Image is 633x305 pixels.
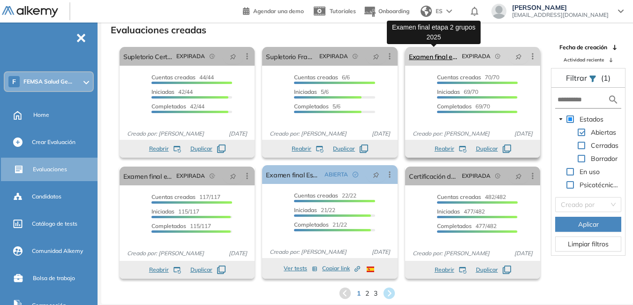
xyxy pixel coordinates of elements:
[33,274,75,282] span: Bolsa de trabajo
[578,114,605,125] span: Estados
[294,88,329,95] span: 5/6
[151,222,211,229] span: 115/117
[151,88,174,95] span: Iniciadas
[333,145,355,153] span: Duplicar
[436,7,443,15] span: ES
[409,167,458,185] a: Certificación de Medicinas Franquicias 2025
[32,220,77,228] span: Catálogo de tests
[476,145,511,153] button: Duplicar
[151,193,220,200] span: 117/117
[589,127,618,138] span: Abiertas
[223,168,243,183] button: pushpin
[266,130,350,138] span: Creado por: [PERSON_NAME]
[437,208,460,215] span: Iniciadas
[555,217,621,232] button: Aplicar
[462,52,490,61] span: EXPIRADA
[123,249,208,258] span: Creado por: [PERSON_NAME]
[111,24,206,36] h3: Evaluaciones creadas
[319,52,348,61] span: EXPIRADA
[294,103,329,110] span: Completados
[515,172,522,180] span: pushpin
[123,167,173,185] a: Examen final etapa 2 Grupos [DATE] - [DATE]
[495,53,501,59] span: field-time
[476,266,498,274] span: Duplicar
[210,173,215,179] span: field-time
[462,172,490,180] span: EXPIRADA
[292,145,311,153] span: Reabrir
[378,8,409,15] span: Onboarding
[409,130,493,138] span: Creado por: [PERSON_NAME]
[476,266,511,274] button: Duplicar
[357,289,361,298] span: 1
[564,56,604,63] span: Actividad reciente
[373,171,379,178] span: pushpin
[367,267,374,272] img: ESP
[409,47,458,66] a: Examen final etapa 2 grupos 2025
[151,74,214,81] span: 44/44
[324,170,348,179] span: ABIERTA
[151,88,193,95] span: 42/44
[149,145,169,153] span: Reabrir
[294,192,356,199] span: 22/22
[437,222,497,229] span: 477/482
[353,172,358,177] span: check-circle
[32,138,75,146] span: Crear Evaluación
[512,4,609,11] span: [PERSON_NAME]
[437,222,472,229] span: Completados
[435,266,467,274] button: Reabrir
[225,249,251,258] span: [DATE]
[365,289,369,298] span: 2
[176,172,205,180] span: EXPIRADA
[508,49,529,64] button: pushpin
[322,263,360,274] button: Copiar link
[230,53,236,60] span: pushpin
[591,154,618,163] span: Borrador
[294,221,347,228] span: 21/22
[559,43,607,52] span: Fecha de creación
[190,145,226,153] button: Duplicar
[508,168,529,183] button: pushpin
[368,248,394,256] span: [DATE]
[294,221,329,228] span: Completados
[294,192,338,199] span: Cuentas creadas
[284,263,317,274] button: Ver tests
[435,145,454,153] span: Reabrir
[568,239,609,249] span: Limpiar filtros
[437,74,481,81] span: Cuentas creadas
[149,266,169,274] span: Reabrir
[437,88,460,95] span: Iniciadas
[580,168,600,176] span: En uso
[210,53,215,59] span: field-time
[437,88,478,95] span: 69/70
[294,206,335,213] span: 21/22
[266,47,315,66] a: Supletorio Franquicias escuela de auxiliares
[151,208,174,215] span: Iniciadas
[2,6,58,18] img: Logo
[437,193,506,200] span: 482/482
[151,222,186,229] span: Completados
[353,53,358,59] span: field-time
[363,1,409,22] button: Onboarding
[333,145,368,153] button: Duplicar
[151,193,196,200] span: Cuentas creadas
[243,5,304,16] a: Agendar una demo
[435,145,467,153] button: Reabrir
[387,21,481,44] div: Examen final etapa 2 grupos 2025
[292,145,324,153] button: Reabrir
[566,73,589,83] span: Filtrar
[151,74,196,81] span: Cuentas creadas
[149,266,181,274] button: Reabrir
[330,8,356,15] span: Tutoriales
[373,53,379,60] span: pushpin
[374,289,377,298] span: 3
[12,78,16,85] span: F
[123,47,173,66] a: Supletorio Cert. Medicinas Franquicias 2025
[435,266,454,274] span: Reabrir
[294,206,317,213] span: Iniciadas
[580,115,603,123] span: Estados
[23,78,72,85] span: FEMSA Salud Ge...
[437,193,481,200] span: Cuentas creadas
[437,103,490,110] span: 69/70
[123,130,208,138] span: Creado por: [PERSON_NAME]
[294,88,317,95] span: Iniciadas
